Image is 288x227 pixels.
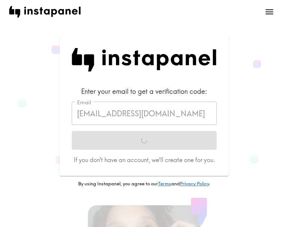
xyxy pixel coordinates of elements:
[72,87,217,96] div: Enter your email to get a verification code:
[72,48,217,72] img: Instapanel
[60,180,229,187] p: By using Instapanel, you agree to our and .
[180,180,209,186] a: Privacy Policy
[72,156,217,164] p: If you don't have an account, we'll create one for you.
[77,98,91,107] label: Email
[158,180,171,186] a: Terms
[260,2,279,21] button: open menu
[9,6,81,18] img: instapanel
